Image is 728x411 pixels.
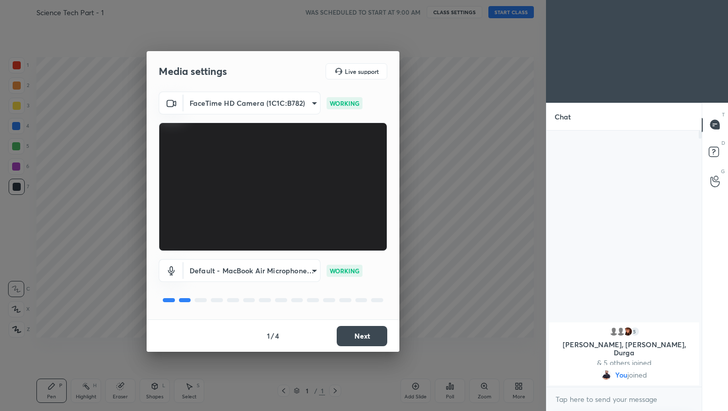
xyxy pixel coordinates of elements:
img: default.png [616,326,626,337]
h4: 4 [275,331,279,341]
img: 3 [623,326,633,337]
img: default.png [609,326,619,337]
p: WORKING [330,99,359,108]
p: Chat [547,103,579,130]
h2: Media settings [159,65,227,78]
img: 2e1776e2a17a458f8f2ae63657c11f57.jpg [601,370,611,380]
p: WORKING [330,266,359,275]
span: You [615,371,627,379]
h4: / [271,331,274,341]
p: [PERSON_NAME], [PERSON_NAME], Durga [555,341,693,357]
h5: Live support [345,68,379,74]
p: & 5 others joined [555,359,693,367]
h4: 1 [267,331,270,341]
div: grid [547,320,702,387]
p: T [722,111,725,118]
p: D [721,139,725,147]
div: FaceTime HD Camera (1C1C:B782) [184,92,321,114]
div: FaceTime HD Camera (1C1C:B782) [184,259,321,282]
button: Next [337,326,387,346]
span: joined [627,371,647,379]
div: 5 [630,326,640,337]
p: G [721,168,725,175]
